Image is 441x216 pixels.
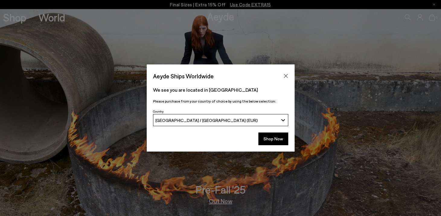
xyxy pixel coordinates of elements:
span: [GEOGRAPHIC_DATA] / [GEOGRAPHIC_DATA] (EUR) [155,118,258,123]
p: Please purchase from your country of choice by using the below selection: [153,98,288,104]
span: Aeyde Ships Worldwide [153,71,214,81]
button: Close [281,71,290,80]
button: Shop Now [258,133,288,145]
p: We see you are located in [GEOGRAPHIC_DATA] [153,86,288,93]
span: Country [153,110,164,113]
